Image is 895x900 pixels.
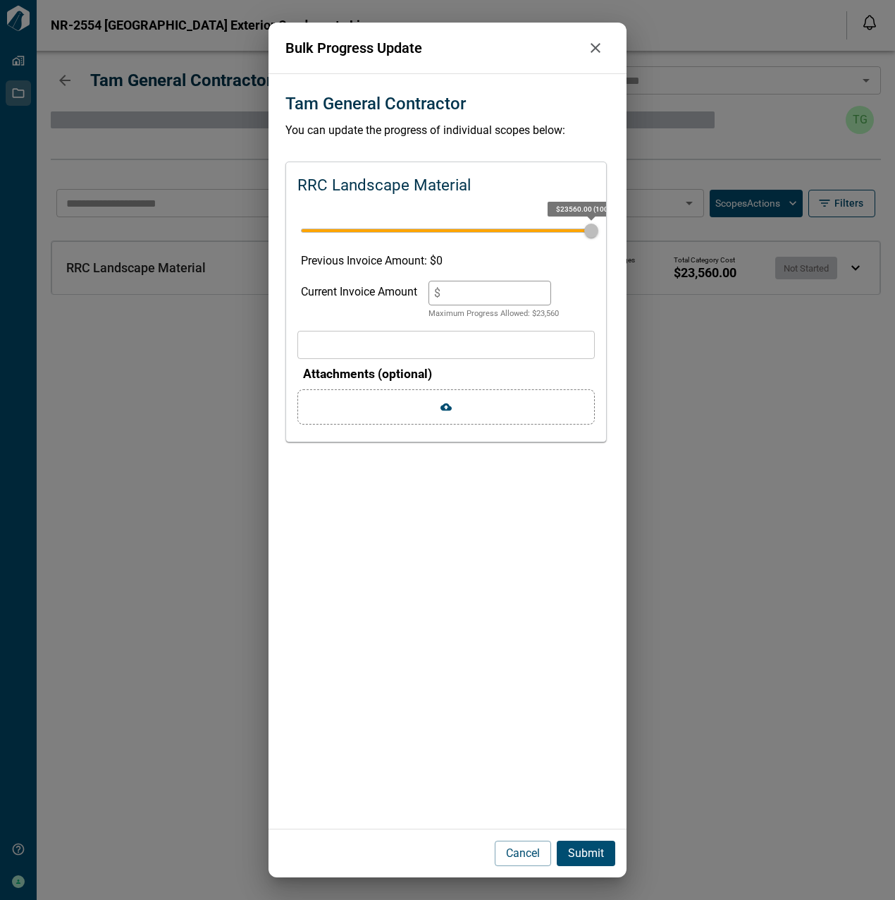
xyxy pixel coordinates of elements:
p: Cancel [506,845,540,862]
button: Cancel [495,841,551,866]
p: Previous Invoice Amount: $ 0 [301,253,591,269]
div: Current Invoice Amount [301,281,417,320]
button: Submit [557,841,615,866]
p: RRC Landscape Material [297,174,471,197]
p: You can update the progress of individual scopes below: [285,122,610,139]
span: $ [434,286,440,300]
p: Submit [568,845,604,862]
p: Maximum Progress Allowed: $ 23,560 [428,308,559,320]
p: Bulk Progress Update [285,37,581,59]
p: Tam General Contractor [285,91,466,116]
p: Attachments (optional) [303,365,595,383]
